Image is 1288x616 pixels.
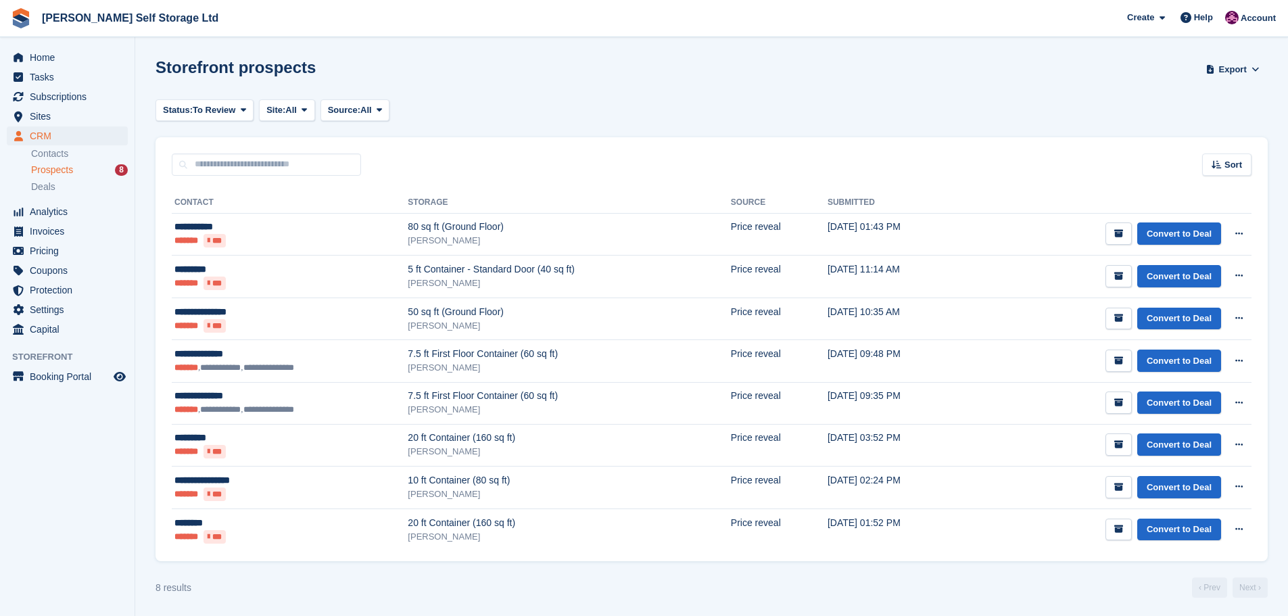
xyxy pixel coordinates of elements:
[1241,11,1276,25] span: Account
[7,202,128,221] a: menu
[1137,350,1221,372] a: Convert to Deal
[828,467,969,509] td: [DATE] 02:24 PM
[828,298,969,340] td: [DATE] 10:35 AM
[1194,11,1213,24] span: Help
[7,320,128,339] a: menu
[37,7,224,29] a: [PERSON_NAME] Self Storage Ltd
[7,87,128,106] a: menu
[731,298,828,340] td: Price reveal
[1233,577,1268,598] a: Next
[408,361,730,375] div: [PERSON_NAME]
[1137,222,1221,245] a: Convert to Deal
[408,220,730,234] div: 80 sq ft (Ground Floor)
[320,99,390,122] button: Source: All
[1137,519,1221,541] a: Convert to Deal
[1203,58,1262,80] button: Export
[7,48,128,67] a: menu
[12,350,135,364] span: Storefront
[731,340,828,382] td: Price reveal
[163,103,193,117] span: Status:
[156,58,316,76] h1: Storefront prospects
[172,192,408,214] th: Contact
[828,382,969,424] td: [DATE] 09:35 PM
[156,99,254,122] button: Status: To Review
[731,467,828,509] td: Price reveal
[30,281,111,300] span: Protection
[731,508,828,550] td: Price reveal
[7,367,128,386] a: menu
[285,103,297,117] span: All
[1192,577,1227,598] a: Previous
[31,163,128,177] a: Prospects 8
[193,103,235,117] span: To Review
[360,103,372,117] span: All
[112,369,128,385] a: Preview store
[408,305,730,319] div: 50 sq ft (Ground Floor)
[731,382,828,424] td: Price reveal
[11,8,31,28] img: stora-icon-8386f47178a22dfd0bd8f6a31ec36ba5ce8667c1dd55bd0f319d3a0aa187defe.svg
[30,300,111,319] span: Settings
[828,340,969,382] td: [DATE] 09:48 PM
[731,256,828,298] td: Price reveal
[408,192,730,214] th: Storage
[7,107,128,126] a: menu
[1137,265,1221,287] a: Convert to Deal
[30,222,111,241] span: Invoices
[408,262,730,277] div: 5 ft Container - Standard Door (40 sq ft)
[1137,476,1221,498] a: Convert to Deal
[408,530,730,544] div: [PERSON_NAME]
[266,103,285,117] span: Site:
[7,126,128,145] a: menu
[731,192,828,214] th: Source
[828,508,969,550] td: [DATE] 01:52 PM
[731,424,828,467] td: Price reveal
[1127,11,1154,24] span: Create
[7,222,128,241] a: menu
[30,68,111,87] span: Tasks
[1219,63,1247,76] span: Export
[7,300,128,319] a: menu
[115,164,128,176] div: 8
[259,99,315,122] button: Site: All
[408,403,730,417] div: [PERSON_NAME]
[828,213,969,256] td: [DATE] 01:43 PM
[31,164,73,176] span: Prospects
[1137,433,1221,456] a: Convert to Deal
[30,87,111,106] span: Subscriptions
[408,277,730,290] div: [PERSON_NAME]
[30,202,111,221] span: Analytics
[1225,11,1239,24] img: Lydia Wild
[30,126,111,145] span: CRM
[408,319,730,333] div: [PERSON_NAME]
[1224,158,1242,172] span: Sort
[31,180,128,194] a: Deals
[30,261,111,280] span: Coupons
[7,68,128,87] a: menu
[328,103,360,117] span: Source:
[7,241,128,260] a: menu
[408,431,730,445] div: 20 ft Container (160 sq ft)
[408,488,730,501] div: [PERSON_NAME]
[408,473,730,488] div: 10 ft Container (80 sq ft)
[30,320,111,339] span: Capital
[1137,392,1221,414] a: Convert to Deal
[408,445,730,458] div: [PERSON_NAME]
[1137,308,1221,330] a: Convert to Deal
[31,147,128,160] a: Contacts
[156,581,191,595] div: 8 results
[828,256,969,298] td: [DATE] 11:14 AM
[7,281,128,300] a: menu
[7,261,128,280] a: menu
[828,424,969,467] td: [DATE] 03:52 PM
[30,241,111,260] span: Pricing
[30,107,111,126] span: Sites
[30,48,111,67] span: Home
[408,347,730,361] div: 7.5 ft First Floor Container (60 sq ft)
[408,389,730,403] div: 7.5 ft First Floor Container (60 sq ft)
[731,213,828,256] td: Price reveal
[408,234,730,247] div: [PERSON_NAME]
[30,367,111,386] span: Booking Portal
[828,192,969,214] th: Submitted
[408,516,730,530] div: 20 ft Container (160 sq ft)
[1189,577,1270,598] nav: Page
